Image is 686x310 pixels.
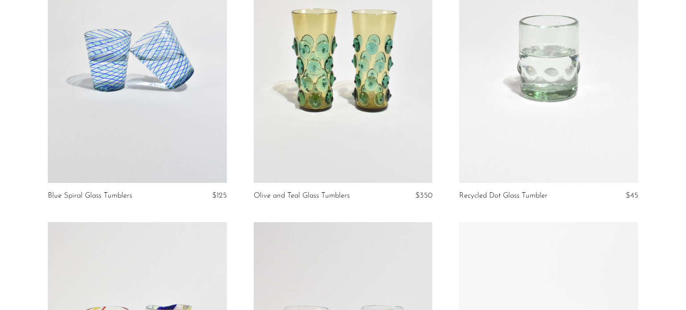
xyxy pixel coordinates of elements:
span: $350 [415,192,432,199]
a: Blue Spiral Glass Tumblers [48,192,132,200]
a: Olive and Teal Glass Tumblers [254,192,350,200]
span: $125 [212,192,227,199]
span: $45 [626,192,638,199]
a: Recycled Dot Glass Tumbler [459,192,548,200]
